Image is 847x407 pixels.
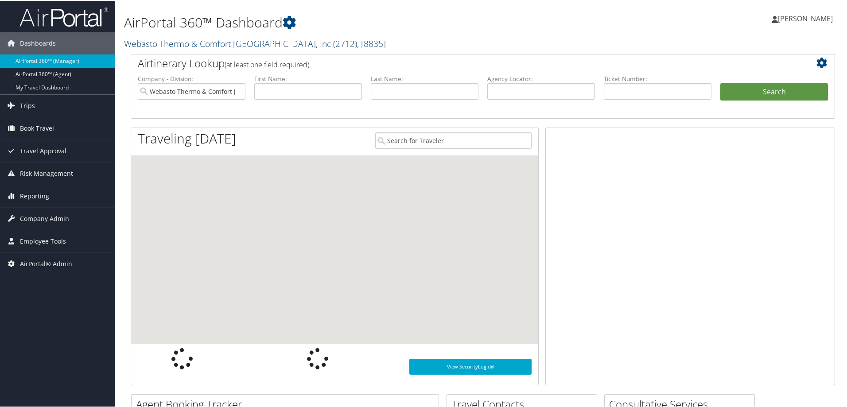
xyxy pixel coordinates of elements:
[138,128,236,147] h1: Traveling [DATE]
[772,4,842,31] a: [PERSON_NAME]
[20,94,35,116] span: Trips
[357,37,386,49] span: , [ 8835 ]
[604,74,711,82] label: Ticket Number:
[20,207,69,229] span: Company Admin
[254,74,362,82] label: First Name:
[20,252,72,274] span: AirPortal® Admin
[487,74,595,82] label: Agency Locator:
[409,358,532,374] a: View SecurityLogic®
[375,132,532,148] input: Search for Traveler
[20,229,66,252] span: Employee Tools
[20,162,73,184] span: Risk Management
[20,31,56,54] span: Dashboards
[778,13,833,23] span: [PERSON_NAME]
[138,74,245,82] label: Company - Division:
[20,139,66,161] span: Travel Approval
[225,59,309,69] span: (at least one field required)
[19,6,108,27] img: airportal-logo.png
[20,184,49,206] span: Reporting
[333,37,357,49] span: ( 2712 )
[124,37,386,49] a: Webasto Thermo & Comfort [GEOGRAPHIC_DATA], Inc
[720,82,828,100] button: Search
[371,74,478,82] label: Last Name:
[20,116,54,139] span: Book Travel
[138,55,769,70] h2: Airtinerary Lookup
[124,12,602,31] h1: AirPortal 360™ Dashboard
